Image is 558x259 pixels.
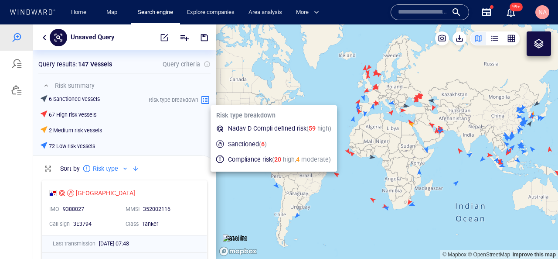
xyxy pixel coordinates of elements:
[504,5,518,19] a: 99+
[534,3,551,21] button: NA
[219,222,257,232] a: Mapbox logo
[49,196,70,204] p: Call sign
[245,5,286,20] a: Area analysis
[78,35,112,45] p: 147 Vessels
[223,210,248,219] img: satellite
[538,9,547,16] span: NA
[468,227,510,233] a: OpenStreetMap
[99,216,129,222] span: [DATE] 07:48
[521,220,551,252] iframe: Chat
[49,71,100,79] h6: 6 Sanctioned vessels
[149,72,198,79] p: Risk type breakdown
[174,3,195,24] button: Add
[49,102,102,110] h6: 2 Medium risk vessels
[49,181,59,189] p: IMO
[99,5,127,20] button: Map
[506,7,516,17] div: Notification center
[142,196,195,204] div: Tanker
[60,139,80,149] p: Sort by
[76,163,135,174] span: MANASLU
[67,165,74,172] div: Sanctioned
[71,7,114,19] p: Unsaved Query
[126,181,139,189] p: MMSI
[68,5,90,20] a: Home
[195,3,214,24] button: Save query
[293,5,327,20] button: More
[38,35,77,45] p: Query results :
[296,7,319,17] span: More
[225,208,248,219] p: Satellite
[55,56,95,66] p: Risk summary
[126,196,139,204] p: Class
[506,7,516,17] button: 99+
[49,86,96,94] h6: 67 High risk vessels
[93,139,118,149] p: Risk type
[103,5,124,20] a: Map
[442,227,466,233] a: Mapbox
[67,5,118,21] button: Unsaved Query
[143,181,195,189] div: 352002116
[184,5,238,20] a: Explore companies
[76,163,135,174] div: [GEOGRAPHIC_DATA]
[163,35,200,45] p: Query criteria
[49,118,95,126] h6: 72 Low risk vessels
[65,5,92,20] button: Home
[134,5,177,20] a: Search engine
[63,181,119,189] div: 9388027
[513,227,556,233] a: Map feedback
[58,165,65,172] div: Nadav D Compli defined risk: high risk
[73,196,119,204] div: 3E3794
[510,3,523,11] span: 99+
[53,215,95,223] p: Last transmission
